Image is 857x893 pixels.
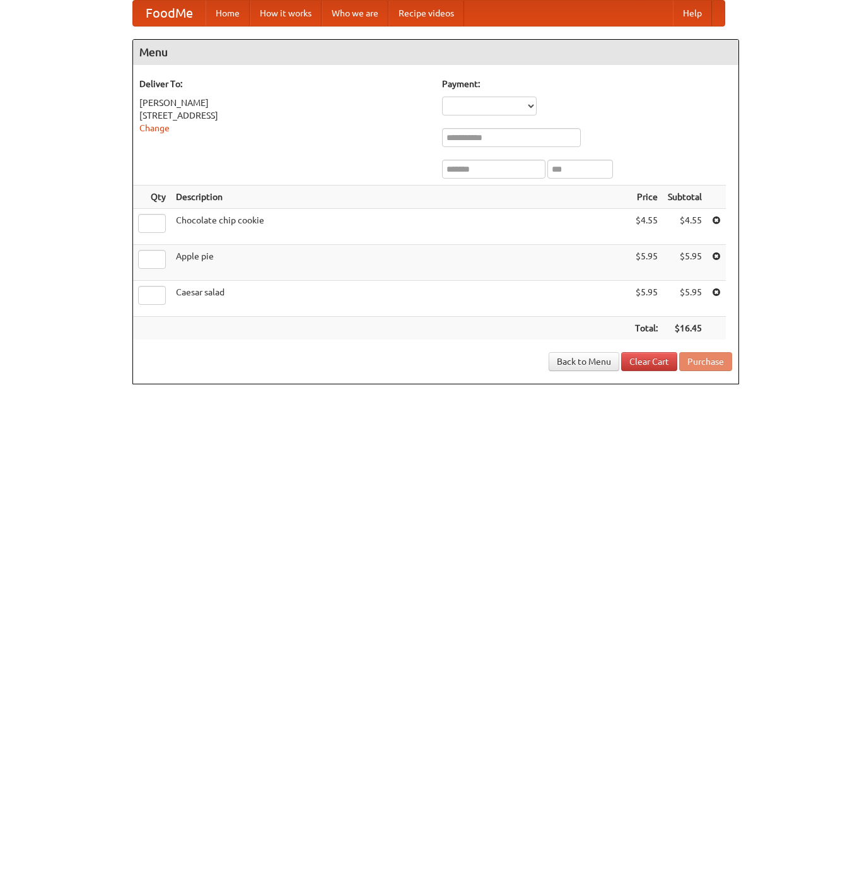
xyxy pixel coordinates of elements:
[139,109,429,122] div: [STREET_ADDRESS]
[171,186,630,209] th: Description
[630,186,663,209] th: Price
[139,97,429,109] div: [PERSON_NAME]
[133,1,206,26] a: FoodMe
[679,352,732,371] button: Purchase
[388,1,464,26] a: Recipe videos
[663,317,707,340] th: $16.45
[442,78,732,90] h5: Payment:
[663,245,707,281] td: $5.95
[630,209,663,245] td: $4.55
[630,281,663,317] td: $5.95
[663,281,707,317] td: $5.95
[139,123,170,133] a: Change
[663,186,707,209] th: Subtotal
[139,78,429,90] h5: Deliver To:
[630,317,663,340] th: Total:
[133,40,738,65] h4: Menu
[549,352,619,371] a: Back to Menu
[250,1,322,26] a: How it works
[322,1,388,26] a: Who we are
[206,1,250,26] a: Home
[663,209,707,245] td: $4.55
[171,245,630,281] td: Apple pie
[133,186,171,209] th: Qty
[621,352,677,371] a: Clear Cart
[630,245,663,281] td: $5.95
[673,1,712,26] a: Help
[171,209,630,245] td: Chocolate chip cookie
[171,281,630,317] td: Caesar salad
